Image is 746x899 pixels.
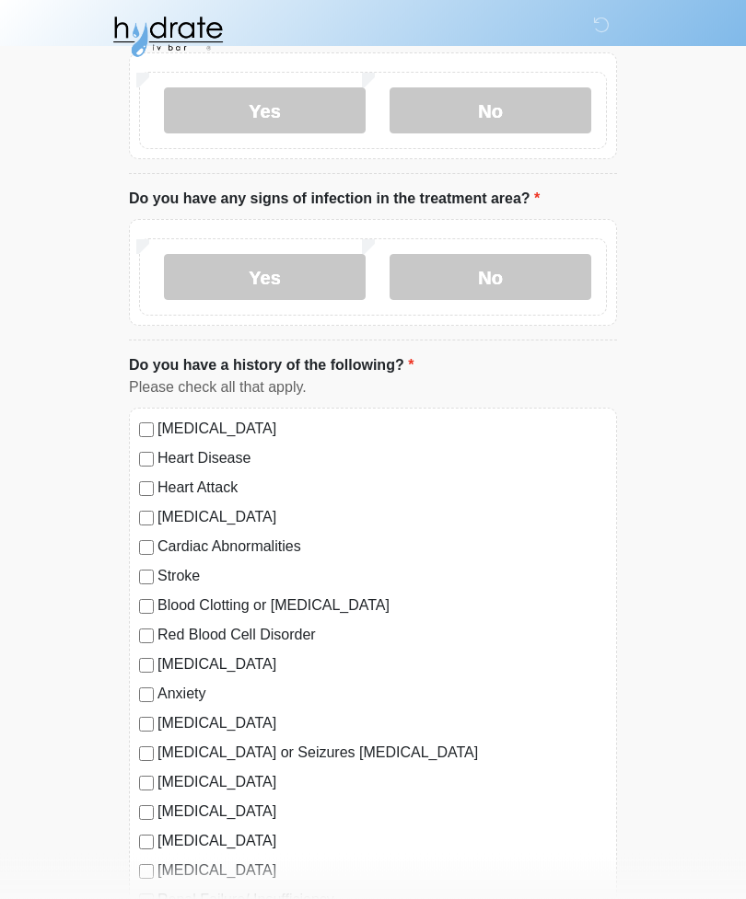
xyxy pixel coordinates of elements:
[139,836,154,850] input: [MEDICAL_DATA]
[139,777,154,791] input: [MEDICAL_DATA]
[129,377,617,399] div: Please check all that apply.
[157,536,607,559] label: Cardiac Abnormalities
[157,595,607,617] label: Blood Clotting or [MEDICAL_DATA]
[129,355,414,377] label: Do you have a history of the following?
[139,659,154,674] input: [MEDICAL_DATA]
[157,478,607,500] label: Heart Attack
[157,713,607,735] label: [MEDICAL_DATA]
[164,88,366,134] label: Yes
[139,806,154,821] input: [MEDICAL_DATA]
[139,629,154,644] input: Red Blood Cell Disorder
[139,482,154,497] input: Heart Attack
[139,541,154,556] input: Cardiac Abnormalities
[157,419,607,441] label: [MEDICAL_DATA]
[157,566,607,588] label: Stroke
[139,453,154,467] input: Heart Disease
[157,448,607,470] label: Heart Disease
[390,88,591,134] label: No
[139,512,154,526] input: [MEDICAL_DATA]
[139,571,154,585] input: Stroke
[157,831,607,853] label: [MEDICAL_DATA]
[129,189,540,211] label: Do you have any signs of infection in the treatment area?
[390,255,591,301] label: No
[139,423,154,438] input: [MEDICAL_DATA]
[157,743,607,765] label: [MEDICAL_DATA] or Seizures [MEDICAL_DATA]
[157,860,607,882] label: [MEDICAL_DATA]
[157,772,607,794] label: [MEDICAL_DATA]
[157,507,607,529] label: [MEDICAL_DATA]
[157,801,607,824] label: [MEDICAL_DATA]
[157,625,607,647] label: Red Blood Cell Disorder
[111,14,225,60] img: Hydrate IV Bar - Fort Collins Logo
[157,684,607,706] label: Anxiety
[139,747,154,762] input: [MEDICAL_DATA] or Seizures [MEDICAL_DATA]
[139,718,154,732] input: [MEDICAL_DATA]
[164,255,366,301] label: Yes
[139,600,154,615] input: Blood Clotting or [MEDICAL_DATA]
[139,688,154,703] input: Anxiety
[139,865,154,880] input: [MEDICAL_DATA]
[157,654,607,676] label: [MEDICAL_DATA]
